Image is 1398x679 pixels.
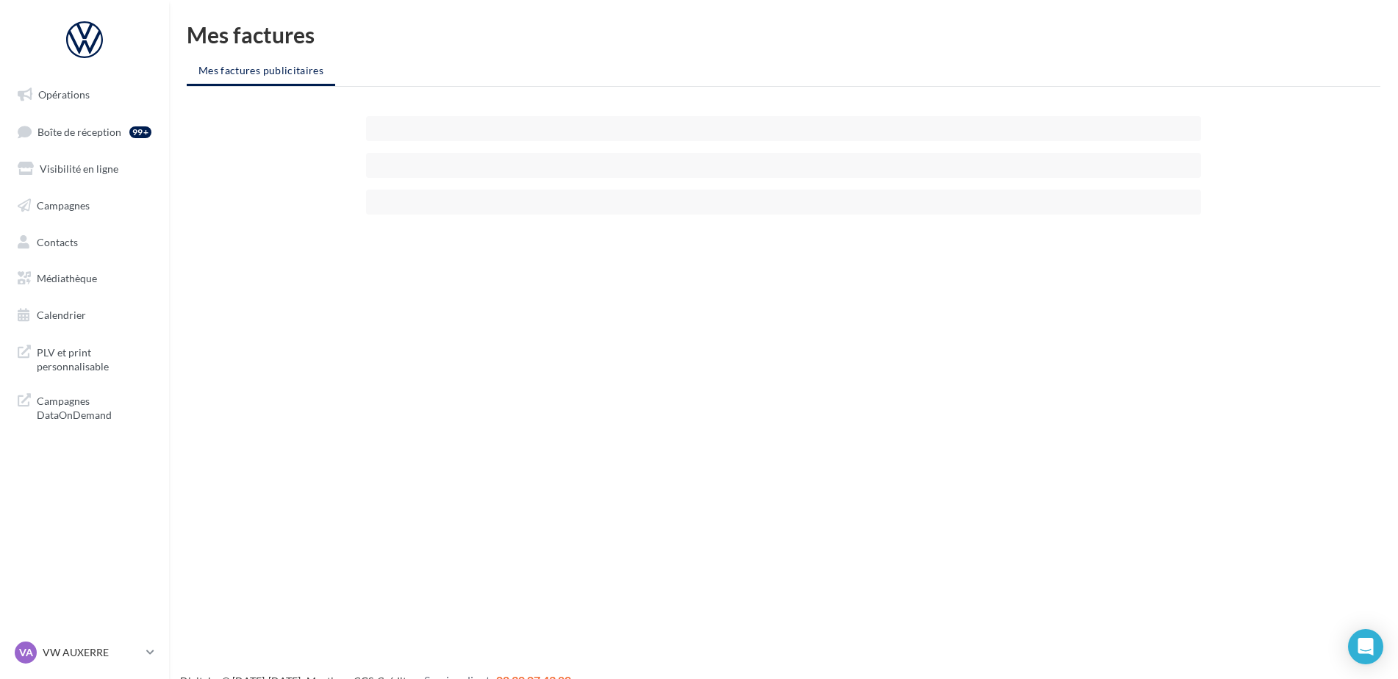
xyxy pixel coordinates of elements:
div: 99+ [129,126,151,138]
a: PLV et print personnalisable [9,337,160,380]
span: VA [19,645,33,660]
a: VA VW AUXERRE [12,639,157,667]
span: Opérations [38,88,90,101]
a: Calendrier [9,300,160,331]
span: Calendrier [37,309,86,321]
span: Contacts [37,235,78,248]
a: Contacts [9,227,160,258]
span: Campagnes DataOnDemand [37,391,151,423]
p: VW AUXERRE [43,645,140,660]
div: Open Intercom Messenger [1348,629,1383,664]
span: Visibilité en ligne [40,162,118,175]
a: Boîte de réception99+ [9,116,160,148]
a: Opérations [9,79,160,110]
span: Médiathèque [37,272,97,284]
span: Campagnes [37,199,90,212]
a: Campagnes DataOnDemand [9,385,160,428]
a: Médiathèque [9,263,160,294]
a: Campagnes [9,190,160,221]
a: Visibilité en ligne [9,154,160,184]
h1: Mes factures [187,24,1380,46]
span: PLV et print personnalisable [37,342,151,374]
span: Boîte de réception [37,125,121,137]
